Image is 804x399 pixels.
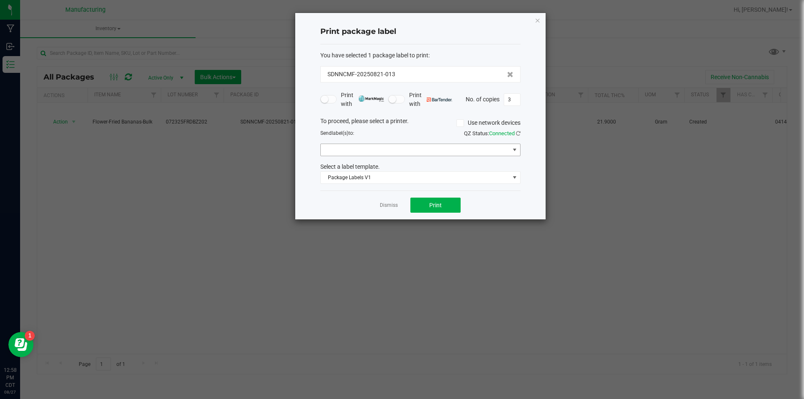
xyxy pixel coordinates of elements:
[8,332,33,357] iframe: Resource center
[320,130,354,136] span: Send to:
[314,117,527,129] div: To proceed, please select a printer.
[320,51,521,60] div: :
[380,202,398,209] a: Dismiss
[327,70,395,79] span: SDNNCMF-20250821-013
[427,98,452,102] img: bartender.png
[429,202,442,209] span: Print
[320,26,521,37] h4: Print package label
[320,52,428,59] span: You have selected 1 package label to print
[332,130,348,136] span: label(s)
[489,130,515,136] span: Connected
[464,130,521,136] span: QZ Status:
[321,172,510,183] span: Package Labels V1
[410,198,461,213] button: Print
[341,91,384,108] span: Print with
[466,95,500,102] span: No. of copies
[25,331,35,341] iframe: Resource center unread badge
[314,162,527,171] div: Select a label template.
[409,91,452,108] span: Print with
[456,118,521,127] label: Use network devices
[358,95,384,102] img: mark_magic_cybra.png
